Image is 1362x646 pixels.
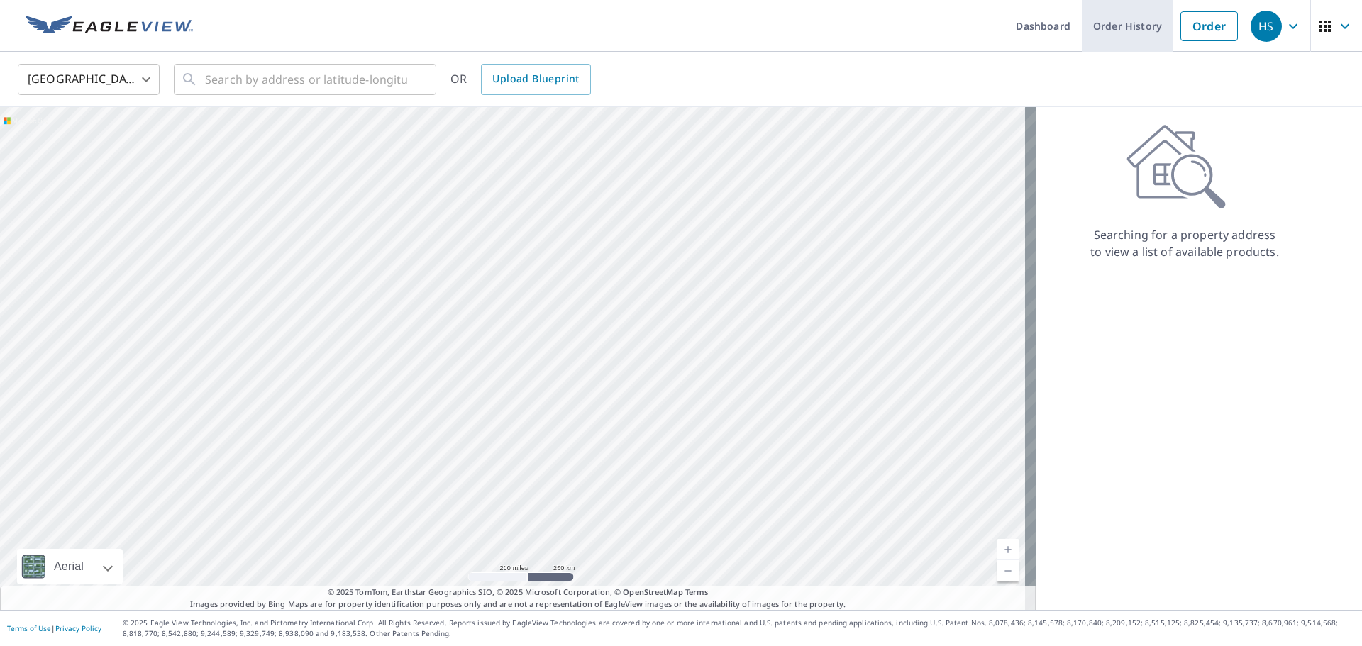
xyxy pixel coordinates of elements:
a: Terms [685,586,709,597]
a: Privacy Policy [55,623,101,633]
div: Aerial [50,549,88,584]
a: OpenStreetMap [623,586,682,597]
span: © 2025 TomTom, Earthstar Geographics SIO, © 2025 Microsoft Corporation, © [328,586,709,598]
a: Current Level 5, Zoom In [997,539,1019,560]
a: Order [1180,11,1238,41]
div: OR [450,64,591,95]
a: Upload Blueprint [481,64,590,95]
p: | [7,624,101,633]
div: HS [1251,11,1282,42]
div: [GEOGRAPHIC_DATA] [18,60,160,99]
input: Search by address or latitude-longitude [205,60,407,99]
a: Current Level 5, Zoom Out [997,560,1019,581]
a: Terms of Use [7,623,51,633]
p: © 2025 Eagle View Technologies, Inc. and Pictometry International Corp. All Rights Reserved. Repo... [123,618,1355,639]
p: Searching for a property address to view a list of available products. [1090,226,1280,260]
div: Aerial [17,549,123,584]
img: EV Logo [26,16,193,37]
span: Upload Blueprint [492,70,579,88]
